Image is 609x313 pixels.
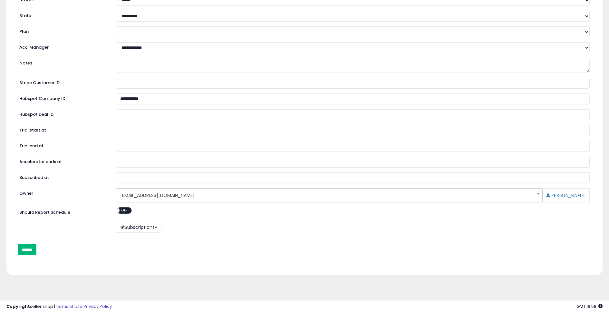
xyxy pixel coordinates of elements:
label: Plan [15,26,111,35]
div: seller snap | | [6,304,112,310]
label: Notes [15,58,111,66]
label: Trial end at [15,141,111,149]
span: OFF [120,208,130,213]
button: Subscriptions [116,222,161,233]
strong: Copyright [6,303,30,309]
label: Should Report Schedule [19,210,70,216]
label: State [15,11,111,19]
a: [PERSON_NAME] [546,193,585,198]
a: Terms of Use [55,303,82,309]
label: Trial start at [15,125,111,133]
span: [EMAIL_ADDRESS][DOMAIN_NAME] [120,190,530,201]
label: Acc. Manager [15,42,111,51]
label: Stripe Customer ID [15,78,111,86]
label: Hubspot Deal ID [15,109,111,118]
a: Privacy Policy [83,303,112,309]
label: Hubspot Company ID [15,93,111,102]
label: Owner [19,191,33,197]
span: 2025-10-8 19:58 GMT [576,303,603,309]
label: Accelerator ends at [15,157,111,165]
label: Subscribed at [15,172,111,181]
